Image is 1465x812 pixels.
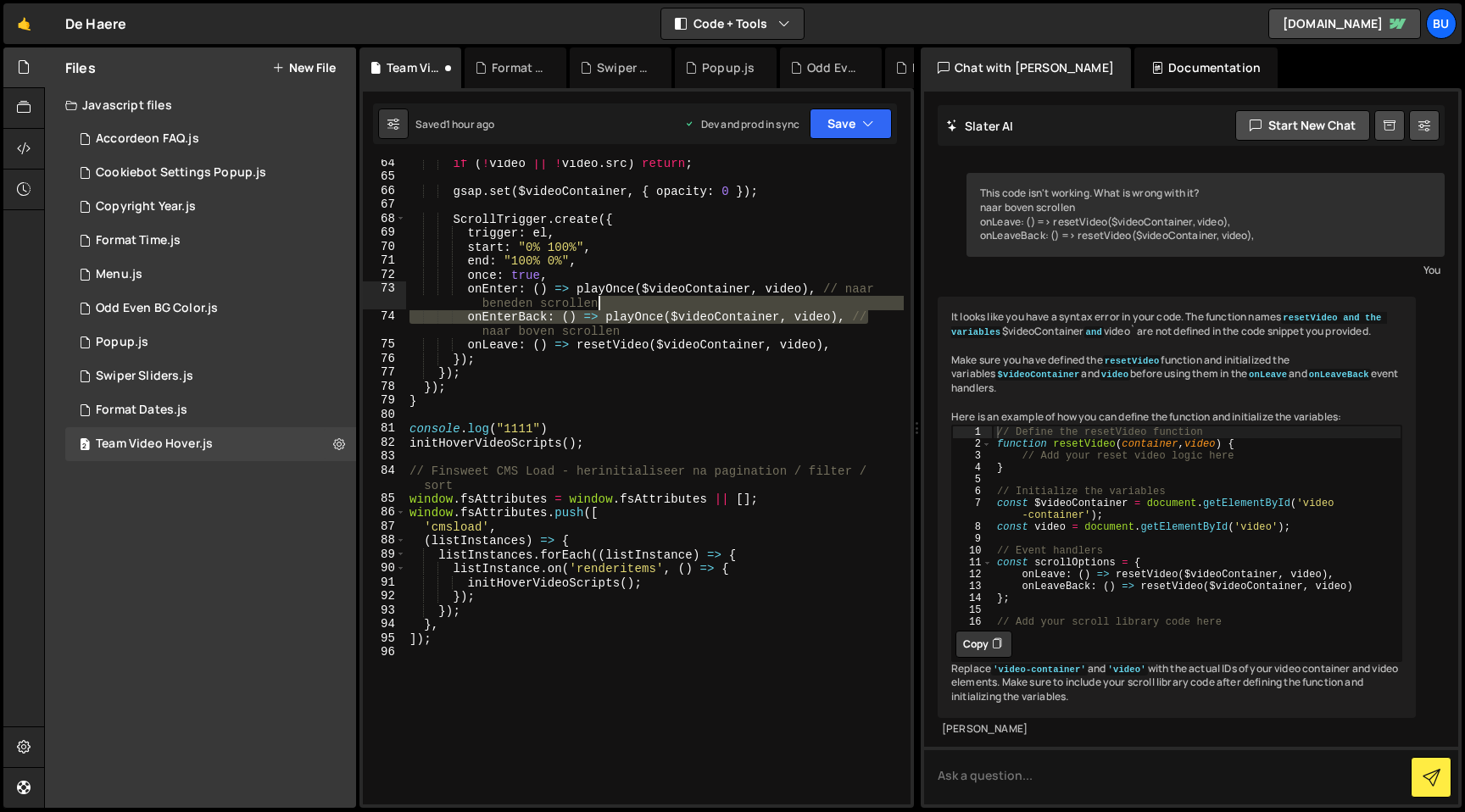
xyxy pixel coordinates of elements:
[96,267,142,282] div: Menu.js
[953,557,992,569] div: 11
[272,61,336,75] button: New File
[96,165,266,181] div: Cookiebot Settings Popup.js
[953,616,992,628] div: 16
[684,117,799,131] div: Dev and prod in sync
[363,170,406,184] div: 65
[65,258,362,292] div: 17043/46859.js
[1268,8,1421,39] a: [DOMAIN_NAME]
[363,197,406,212] div: 67
[955,631,1012,658] button: Copy
[953,569,992,581] div: 12
[65,427,362,461] div: 17043/46861.js
[938,297,1416,718] div: It looks like you have a syntax error in your code. The function names $videoContainer video` are...
[363,631,406,646] div: 95
[65,292,362,325] div: 17043/46858.js
[363,156,406,170] div: 64
[995,369,1081,381] code: $videoContainer
[363,309,406,337] div: 74
[953,426,992,438] div: 1
[921,47,1131,88] div: Chat with [PERSON_NAME]
[3,3,45,44] a: 🤙
[363,352,406,366] div: 76
[953,604,992,616] div: 15
[363,365,406,380] div: 77
[1247,369,1289,381] code: onLeave
[363,337,406,352] div: 75
[1307,369,1371,381] code: onLeaveBack
[492,59,546,76] div: Format Dates.js
[363,603,406,618] div: 93
[96,437,213,452] div: Team Video Hover.js
[1426,8,1457,39] a: Bu
[65,393,362,427] div: 17043/46854.js
[363,380,406,394] div: 78
[953,474,992,486] div: 5
[96,403,187,418] div: Format Dates.js
[387,59,441,76] div: Team Video Hover.js
[363,436,406,450] div: 82
[363,464,406,492] div: 84
[810,108,892,139] button: Save
[363,533,406,548] div: 88
[65,122,362,156] div: 17043/46857.js
[65,325,362,359] div: 17043/46852.js
[953,592,992,604] div: 14
[96,131,199,147] div: Accordeon FAQ.js
[363,589,406,603] div: 92
[971,261,1440,279] div: You
[446,117,495,131] div: 1 hour ago
[80,439,90,453] span: 2
[65,14,126,34] div: De Haere
[661,8,804,39] button: Code + Tools
[702,59,755,76] div: Popup.js
[363,393,406,408] div: 79
[45,88,356,122] div: Javascript files
[363,184,406,198] div: 66
[942,722,1412,737] div: [PERSON_NAME]
[96,233,181,248] div: Format Time.js
[1106,664,1147,676] code: 'video'
[953,462,992,474] div: 4
[1235,110,1370,141] button: Start new chat
[1134,47,1278,88] div: Documentation
[363,520,406,534] div: 87
[966,173,1445,257] div: This code isn't working. What is wrong with it? naar boven scrollen onLeave: () => resetVideo($vi...
[1103,355,1161,367] code: resetVideo
[65,156,362,190] div: 17043/46853.js
[363,225,406,240] div: 69
[363,645,406,659] div: 96
[363,449,406,464] div: 83
[65,190,362,224] div: 17043/46856.js
[363,253,406,268] div: 71
[96,369,193,384] div: Swiper Sliders.js
[363,240,406,254] div: 70
[363,281,406,309] div: 73
[65,58,96,77] h2: Files
[363,617,406,631] div: 94
[363,268,406,282] div: 72
[951,312,1387,338] code: resetVideo and the variables
[363,492,406,506] div: 85
[415,117,494,131] div: Saved
[363,548,406,562] div: 89
[953,581,992,592] div: 13
[96,199,196,214] div: Copyright Year.js
[953,450,992,462] div: 3
[65,359,362,393] div: 17043/46851.js
[363,421,406,436] div: 81
[363,561,406,576] div: 90
[953,521,992,533] div: 8
[1100,369,1130,381] code: video
[953,438,992,450] div: 2
[953,533,992,545] div: 9
[1084,326,1104,338] code: and
[597,59,651,76] div: Swiper Sliders.js
[96,301,218,316] div: Odd Even BG Color.js
[946,118,1014,134] h2: Slater AI
[991,664,1088,676] code: 'video-container'
[953,498,992,521] div: 7
[65,224,362,258] div: 17043/46855.js
[363,212,406,226] div: 68
[363,576,406,590] div: 91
